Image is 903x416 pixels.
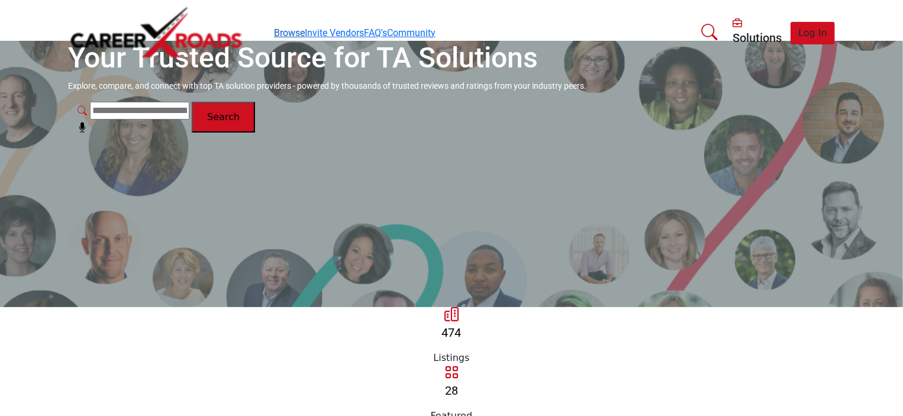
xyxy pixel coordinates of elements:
a: Search [689,15,725,47]
a: 474 [442,325,462,340]
a: Browse [274,27,305,38]
button: Search [192,102,255,133]
a: FAQ's [364,27,387,38]
span: Log In [798,27,827,38]
div: Listings [68,351,835,365]
div: Solutions [733,17,782,45]
a: 28 [445,383,458,398]
img: Site Logo [68,5,246,61]
p: Explore, compare, and connect with top TA solution providers - powered by thousands of trusted re... [68,80,835,92]
a: Community [387,27,436,38]
a: Invite Vendors [305,27,364,38]
span: Search [207,111,240,122]
h5: Solutions [733,31,782,45]
button: Log In [791,22,835,44]
a: Go to Featured [444,369,459,380]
